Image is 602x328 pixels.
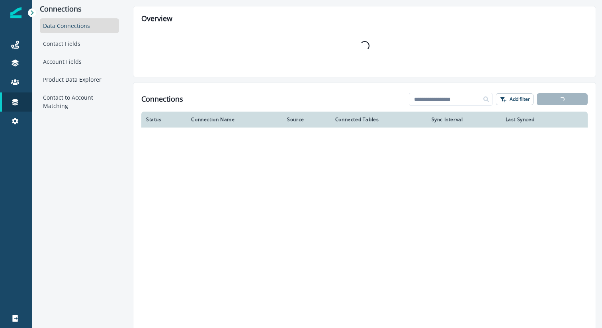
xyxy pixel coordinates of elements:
div: Contact to Account Matching [40,90,119,113]
h1: Connections [141,95,183,104]
p: Add filter [510,96,530,102]
div: Status [146,116,182,123]
button: Add filter [496,93,534,105]
div: Last Synced [506,116,566,123]
div: Contact Fields [40,36,119,51]
div: Product Data Explorer [40,72,119,87]
div: Data Connections [40,18,119,33]
h2: Overview [141,14,588,23]
img: Inflection [10,7,21,18]
div: Account Fields [40,54,119,69]
div: Connection Name [191,116,278,123]
p: Connections [40,5,119,14]
div: Source [287,116,326,123]
div: Sync Interval [432,116,496,123]
div: Connected Tables [335,116,422,123]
